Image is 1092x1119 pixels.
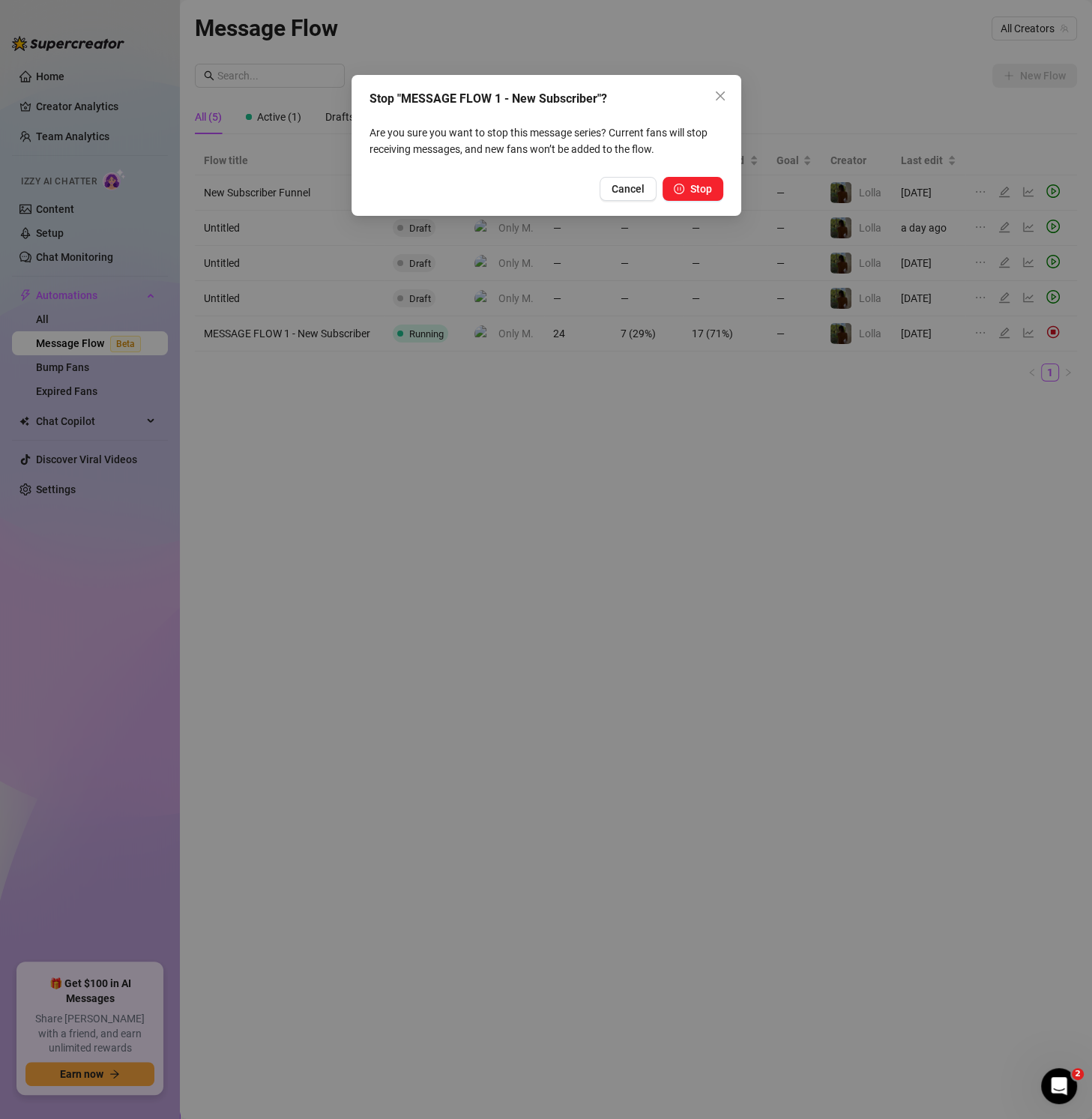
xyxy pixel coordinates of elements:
button: Close [708,84,732,108]
button: Cancel [600,177,657,201]
span: close [714,90,726,102]
span: Close [708,90,732,102]
span: 2 [1072,1068,1084,1080]
span: pause-circle [674,184,684,194]
span: Cancel [612,183,645,195]
iframe: Intercom live chat [1041,1068,1077,1104]
p: Are you sure you want to stop this message series? Current fans will stop receiving messages, and... [369,124,723,157]
button: Stop [663,177,723,201]
span: Stop [690,183,712,195]
div: Stop "MESSAGE FLOW 1 - New Subscriber"? [369,90,723,108]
